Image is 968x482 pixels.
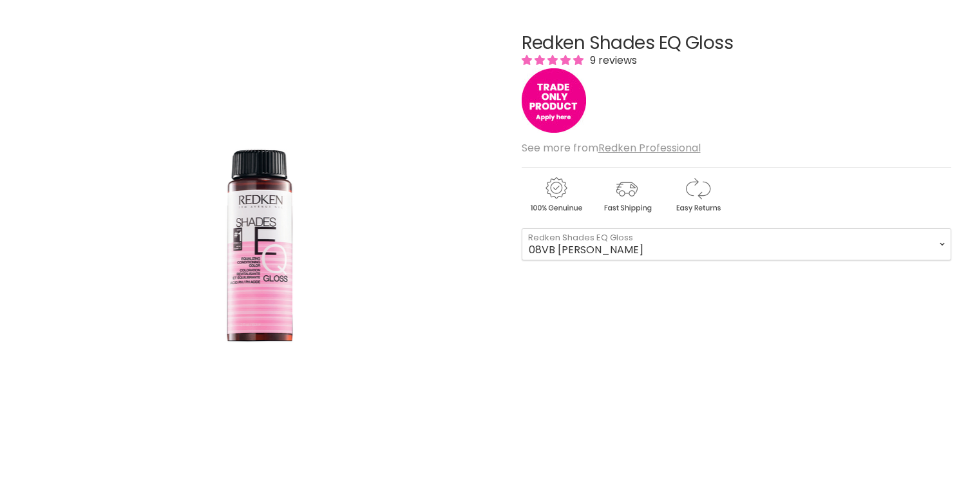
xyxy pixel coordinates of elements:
[586,53,637,68] span: 9 reviews
[522,175,590,215] img: genuine.gif
[522,68,586,133] img: tradeonly_small.jpg
[598,140,701,155] a: Redken Professional
[522,53,586,68] span: 5.00 stars
[522,34,951,53] h1: Redken Shades EQ Gloss
[522,140,701,155] span: See more from
[593,175,661,215] img: shipping.gif
[663,175,732,215] img: returns.gif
